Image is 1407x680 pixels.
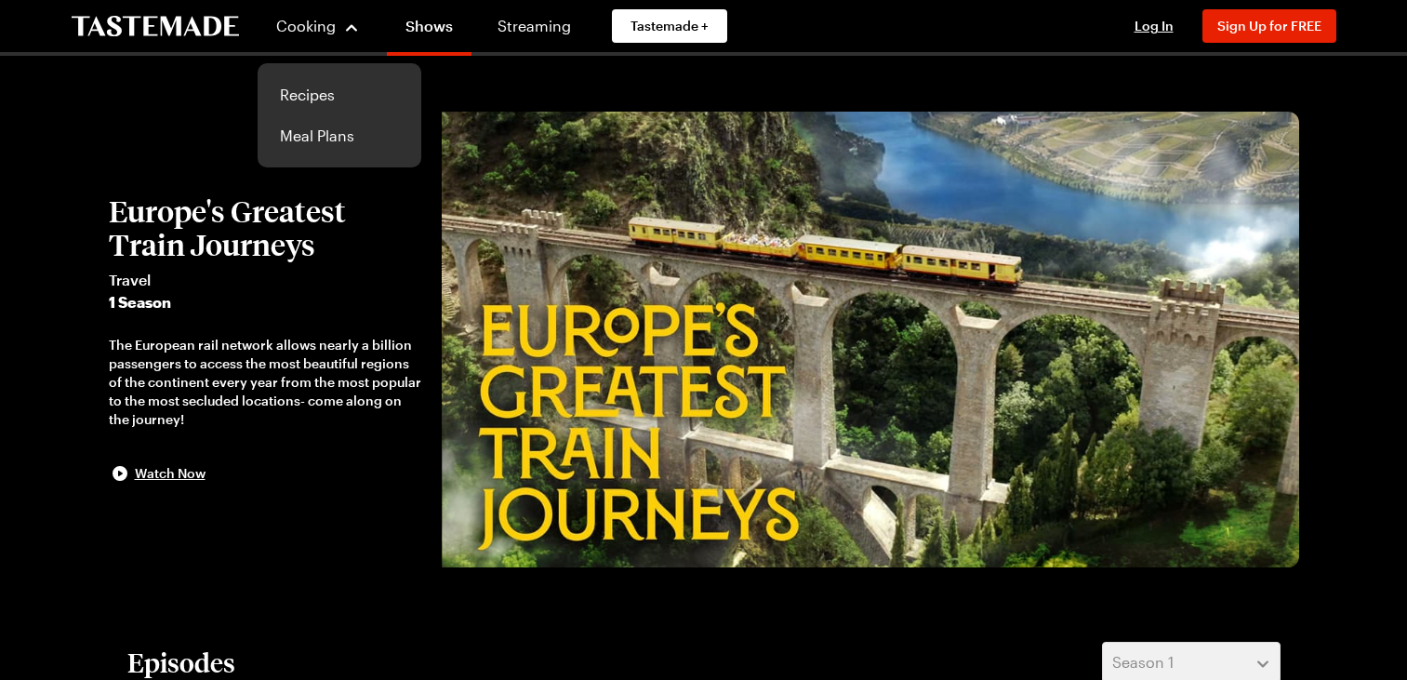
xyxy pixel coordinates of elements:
[612,9,727,43] a: Tastemade +
[269,74,410,115] a: Recipes
[442,112,1299,567] img: Europe's Greatest Train Journeys
[269,115,410,156] a: Meal Plans
[1135,18,1174,33] span: Log In
[258,63,421,167] div: Cooking
[109,336,423,429] div: The European rail network allows nearly a billion passengers to access the most beautiful regions...
[109,291,423,313] span: 1 Season
[109,194,423,261] h2: Europe's Greatest Train Journeys
[276,17,336,34] span: Cooking
[72,16,239,37] a: To Tastemade Home Page
[1117,17,1191,35] button: Log In
[109,194,423,485] button: Europe's Greatest Train JourneysTravel1 SeasonThe European rail network allows nearly a billion p...
[630,17,709,35] span: Tastemade +
[1217,18,1321,33] span: Sign Up for FREE
[127,646,235,679] h2: Episodes
[135,464,206,483] span: Watch Now
[1112,651,1174,673] span: Season 1
[1202,9,1336,43] button: Sign Up for FREE
[276,4,361,48] button: Cooking
[387,4,471,56] a: Shows
[109,269,423,291] span: Travel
